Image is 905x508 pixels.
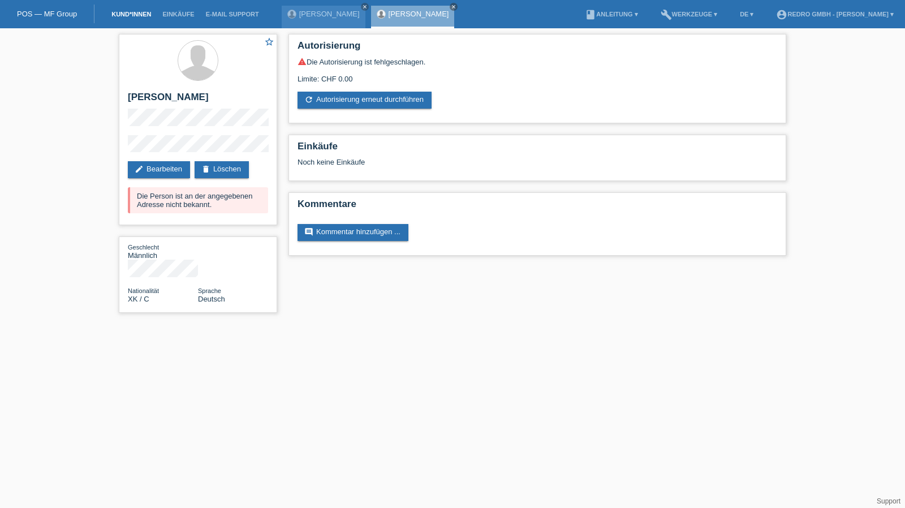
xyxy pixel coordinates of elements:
[361,3,369,11] a: close
[299,10,360,18] a: [PERSON_NAME]
[106,11,157,18] a: Kund*innen
[128,243,198,260] div: Männlich
[776,9,787,20] i: account_circle
[362,4,368,10] i: close
[264,37,274,47] i: star_border
[128,295,149,303] span: Kosovo / C / 03.08.1993
[298,40,777,57] h2: Autorisierung
[304,95,313,104] i: refresh
[298,57,777,66] div: Die Autorisierung ist fehlgeschlagen.
[298,199,777,216] h2: Kommentare
[128,161,190,178] a: editBearbeiten
[298,57,307,66] i: warning
[298,66,777,83] div: Limite: CHF 0.00
[157,11,200,18] a: Einkäufe
[17,10,77,18] a: POS — MF Group
[734,11,759,18] a: DE ▾
[298,141,777,158] h2: Einkäufe
[198,295,225,303] span: Deutsch
[304,227,313,236] i: comment
[128,244,159,251] span: Geschlecht
[128,287,159,294] span: Nationalität
[198,287,221,294] span: Sprache
[655,11,723,18] a: buildWerkzeuge ▾
[585,9,596,20] i: book
[579,11,643,18] a: bookAnleitung ▾
[298,158,777,175] div: Noch keine Einkäufe
[195,161,249,178] a: deleteLöschen
[389,10,449,18] a: [PERSON_NAME]
[201,165,210,174] i: delete
[128,187,268,213] div: Die Person ist an der angegebenen Adresse nicht bekannt.
[264,37,274,49] a: star_border
[298,92,432,109] a: refreshAutorisierung erneut durchführen
[877,497,900,505] a: Support
[128,92,268,109] h2: [PERSON_NAME]
[661,9,672,20] i: build
[200,11,265,18] a: E-Mail Support
[298,224,408,241] a: commentKommentar hinzufügen ...
[135,165,144,174] i: edit
[451,4,456,10] i: close
[770,11,899,18] a: account_circleRedro GmbH - [PERSON_NAME] ▾
[450,3,458,11] a: close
